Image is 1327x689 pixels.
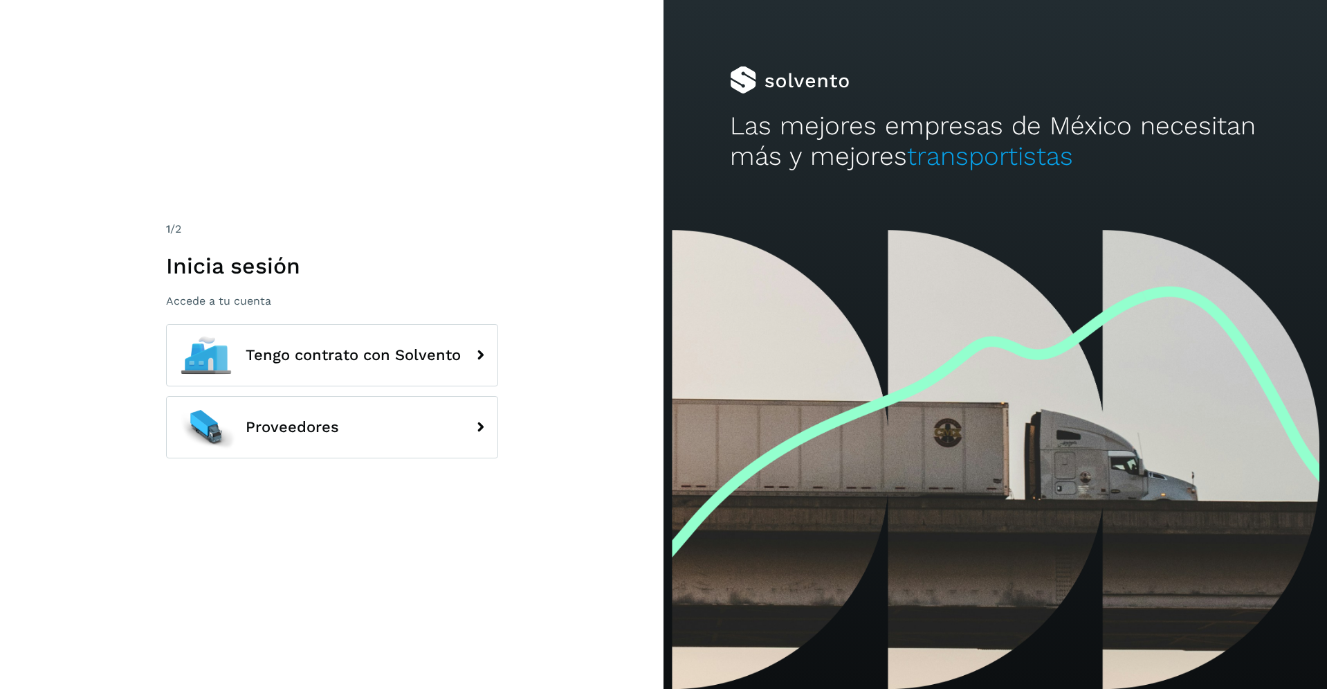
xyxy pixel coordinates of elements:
span: 1 [166,222,170,235]
h2: Las mejores empresas de México necesitan más y mejores [730,111,1261,172]
span: transportistas [907,141,1073,171]
h1: Inicia sesión [166,253,498,279]
button: Tengo contrato con Solvento [166,324,498,386]
button: Proveedores [166,396,498,458]
p: Accede a tu cuenta [166,294,498,307]
span: Proveedores [246,419,339,436]
div: /2 [166,221,498,238]
span: Tengo contrato con Solvento [246,347,461,364]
